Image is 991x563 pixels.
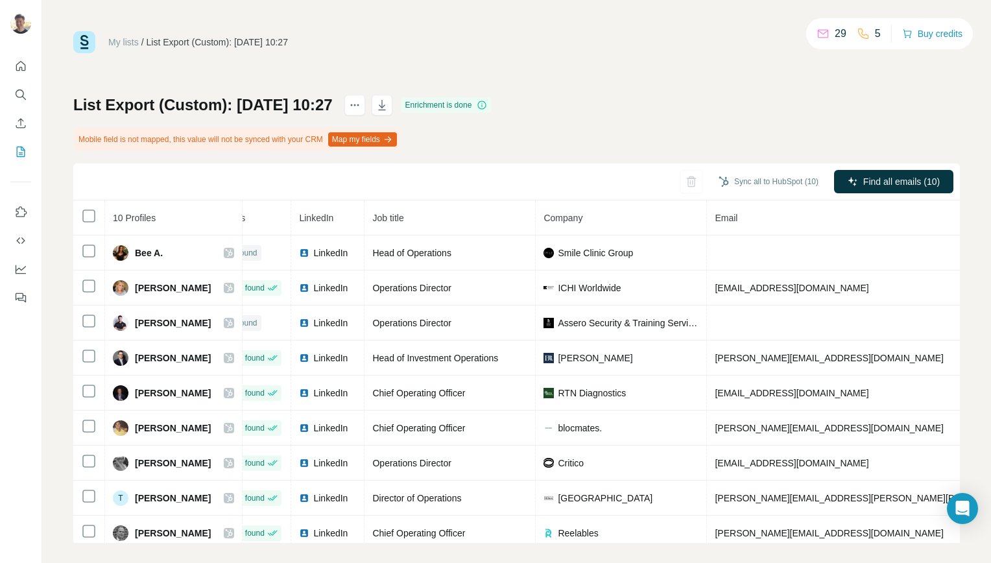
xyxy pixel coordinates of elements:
span: LinkedIn [313,387,348,400]
span: Email found [223,527,264,539]
img: LinkedIn logo [299,248,309,258]
span: Assero Security & Training Services [558,317,698,329]
img: LinkedIn logo [299,283,309,293]
img: company-logo [543,286,554,290]
button: My lists [10,140,31,163]
span: LinkedIn [313,492,348,505]
span: Reelables [558,527,598,540]
span: Email found [223,387,264,399]
span: [EMAIL_ADDRESS][DOMAIN_NAME] [715,388,868,398]
img: Avatar [113,385,128,401]
img: LinkedIn logo [299,528,309,538]
button: actions [344,95,365,115]
span: Critico [558,457,584,470]
span: [PERSON_NAME][EMAIL_ADDRESS][DOMAIN_NAME] [715,423,943,433]
img: Avatar [113,280,128,296]
img: company-logo [543,353,554,363]
img: company-logo [543,388,554,398]
div: Open Intercom Messenger [947,493,978,524]
span: Operations Director [372,283,451,293]
span: [PERSON_NAME] [135,352,211,365]
button: Map my fields [328,132,397,147]
span: LinkedIn [313,352,348,365]
span: LinkedIn [313,317,348,329]
button: Dashboard [10,258,31,281]
span: [GEOGRAPHIC_DATA] [558,492,652,505]
li: / [141,36,144,49]
img: company-logo [543,458,554,467]
span: Email found [223,352,264,364]
div: List Export (Custom): [DATE] 10:27 [147,36,288,49]
img: Avatar [113,525,128,541]
img: LinkedIn logo [299,388,309,398]
span: Chief Operating Officer [372,423,465,433]
span: Operations Director [372,318,451,328]
img: Avatar [113,350,128,366]
img: company-logo [543,248,554,258]
button: Feedback [10,286,31,309]
span: Email found [223,282,264,294]
img: company-logo [543,318,554,328]
span: LinkedIn [299,213,333,223]
button: Sync all to HubSpot (10) [710,172,828,191]
span: LinkedIn [313,527,348,540]
span: Head of Operations [372,248,451,258]
span: [EMAIL_ADDRESS][DOMAIN_NAME] [715,458,868,468]
span: [PERSON_NAME] [558,352,632,365]
span: Find all emails (10) [863,175,940,188]
button: Use Surfe API [10,229,31,252]
span: [PERSON_NAME] [135,387,211,400]
img: Avatar [113,420,128,436]
span: [PERSON_NAME] [135,422,211,435]
div: Enrichment is done [401,97,492,113]
span: LinkedIn [313,457,348,470]
img: company-logo [543,528,554,538]
span: 10 Profiles [113,213,156,223]
span: Operations Director [372,458,451,468]
button: Search [10,83,31,106]
img: LinkedIn logo [299,318,309,328]
span: Head of Investment Operations [372,353,498,363]
img: LinkedIn logo [299,423,309,433]
span: ICHI Worldwide [558,281,621,294]
img: Avatar [113,455,128,471]
span: Job title [372,213,403,223]
span: [PERSON_NAME] [135,281,211,294]
p: 29 [835,26,846,42]
img: LinkedIn logo [299,458,309,468]
span: Email [715,213,737,223]
span: [PERSON_NAME] [135,317,211,329]
p: 5 [875,26,881,42]
button: Find all emails (10) [834,170,953,193]
img: Avatar [113,245,128,261]
img: Avatar [113,315,128,331]
span: Chief Operating Officer [372,388,465,398]
img: LinkedIn logo [299,493,309,503]
img: Surfe Logo [73,31,95,53]
button: Buy credits [902,25,962,43]
span: [EMAIL_ADDRESS][DOMAIN_NAME] [715,283,868,293]
span: [PERSON_NAME] [135,492,211,505]
span: LinkedIn [313,422,348,435]
h1: List Export (Custom): [DATE] 10:27 [73,95,333,115]
span: [PERSON_NAME][EMAIL_ADDRESS][DOMAIN_NAME] [715,353,943,363]
span: Bee A. [135,246,163,259]
span: Email found [223,492,264,504]
img: company-logo [543,423,554,433]
span: Chief Operating Officer [372,528,465,538]
span: blocmates. [558,422,602,435]
div: T [113,490,128,506]
img: Avatar [10,13,31,34]
button: Use Surfe on LinkedIn [10,200,31,224]
span: LinkedIn [313,246,348,259]
span: Email found [223,457,264,469]
button: Quick start [10,54,31,78]
span: [PERSON_NAME] [135,527,211,540]
img: LinkedIn logo [299,353,309,363]
img: company-logo [543,493,554,503]
span: LinkedIn [313,281,348,294]
span: [PERSON_NAME][EMAIL_ADDRESS][DOMAIN_NAME] [715,528,943,538]
button: Enrich CSV [10,112,31,135]
a: My lists [108,37,139,47]
div: Mobile field is not mapped, this value will not be synced with your CRM [73,128,400,150]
